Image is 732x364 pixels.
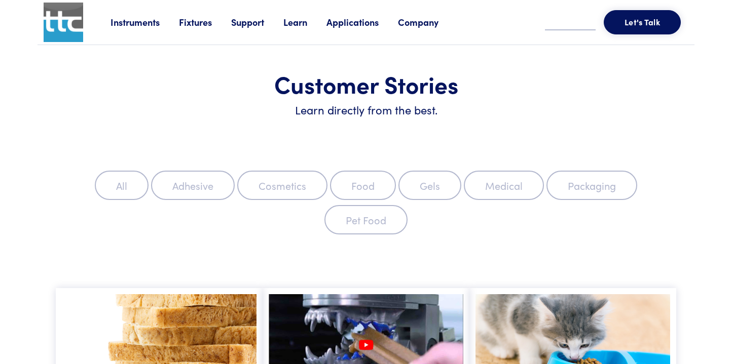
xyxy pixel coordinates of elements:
button: Let's Talk [604,10,681,34]
label: Adhesive [151,171,235,200]
a: Applications [326,16,398,28]
img: ttc_logo_1x1_v1.0.png [44,3,83,42]
a: Company [398,16,458,28]
a: Learn [283,16,326,28]
a: Instruments [111,16,179,28]
a: Support [231,16,283,28]
label: Food [330,171,396,200]
label: Packaging [546,171,637,200]
label: Medical [464,171,544,200]
h6: Learn directly from the best. [62,102,670,118]
a: Fixtures [179,16,231,28]
h1: Customer Stories [62,69,670,99]
label: Gels [398,171,461,200]
label: Cosmetics [237,171,327,200]
label: All [95,171,149,200]
label: Pet Food [324,205,408,234]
